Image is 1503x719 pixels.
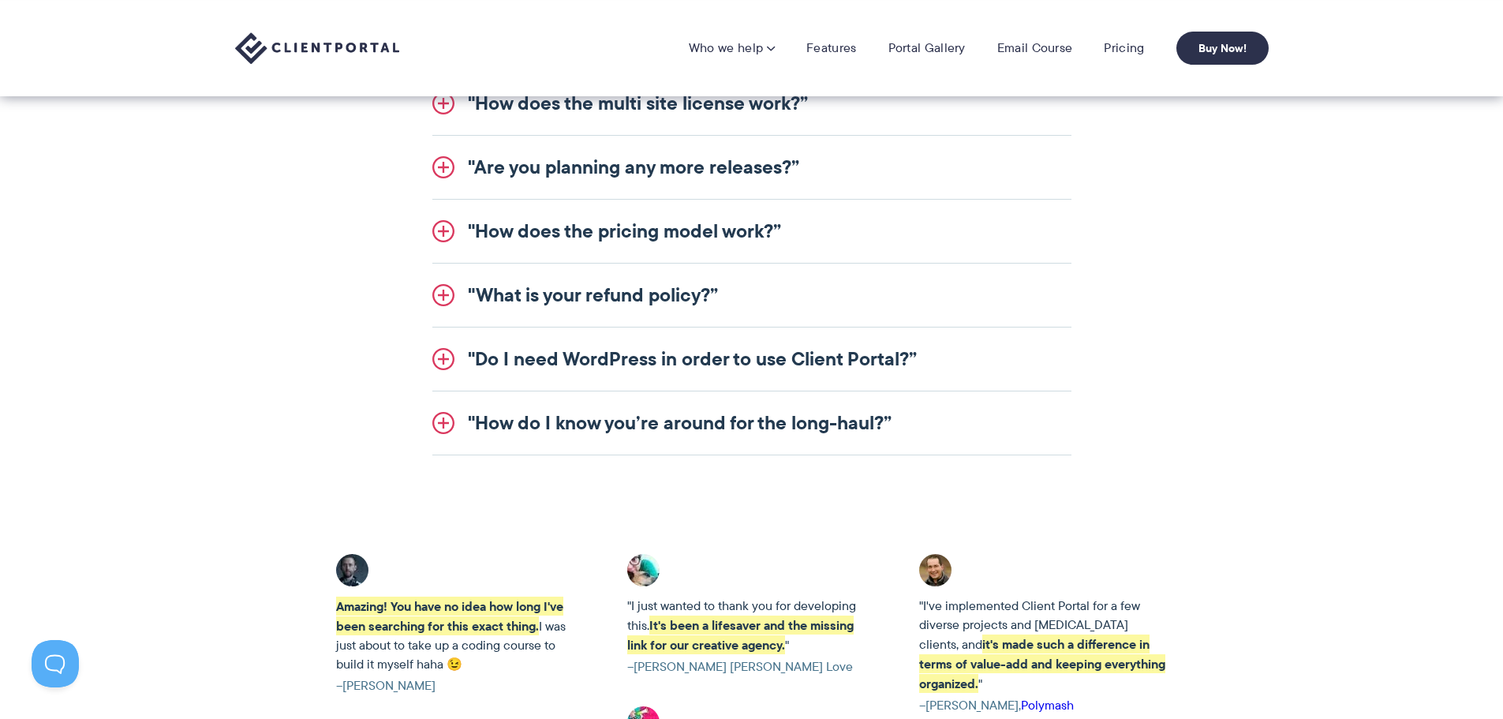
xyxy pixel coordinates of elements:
[627,597,875,655] p: "I just wanted to thank you for developing this. "
[336,676,584,695] cite: –[PERSON_NAME]
[689,40,775,56] a: Who we help
[432,72,1071,135] a: "How does the multi site license work?”
[919,696,1167,715] cite: –[PERSON_NAME],
[1021,696,1074,714] a: Polymash
[1104,40,1144,56] a: Pricing
[1176,32,1269,65] a: Buy Now!
[336,554,368,586] img: Client Portal testimonial - Adrian C
[888,40,966,56] a: Portal Gallery
[627,657,875,676] cite: –[PERSON_NAME] [PERSON_NAME] Love
[432,136,1071,199] a: "Are you planning any more releases?”
[432,328,1071,391] a: "Do I need WordPress in order to use Client Portal?”
[336,597,563,635] strong: Amazing! You have no idea how long I've been searching for this exact thing.
[432,264,1071,327] a: "What is your refund policy?”
[336,597,584,674] p: I was just about to take up a coding course to build it myself haha 😉
[919,635,1165,693] strong: it's made such a difference in terms of value-add and keeping everything organized.
[806,40,856,56] a: Features
[432,391,1071,455] a: "How do I know you’re around for the long-haul?”
[627,616,854,654] strong: It's been a lifesaver and the missing link for our creative agency.
[32,640,79,687] iframe: Toggle Customer Support
[919,597,1167,694] p: "I've implemented Client Portal for a few diverse projects and [MEDICAL_DATA] clients, and "
[997,40,1073,56] a: Email Course
[432,200,1071,263] a: "How does the pricing model work?”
